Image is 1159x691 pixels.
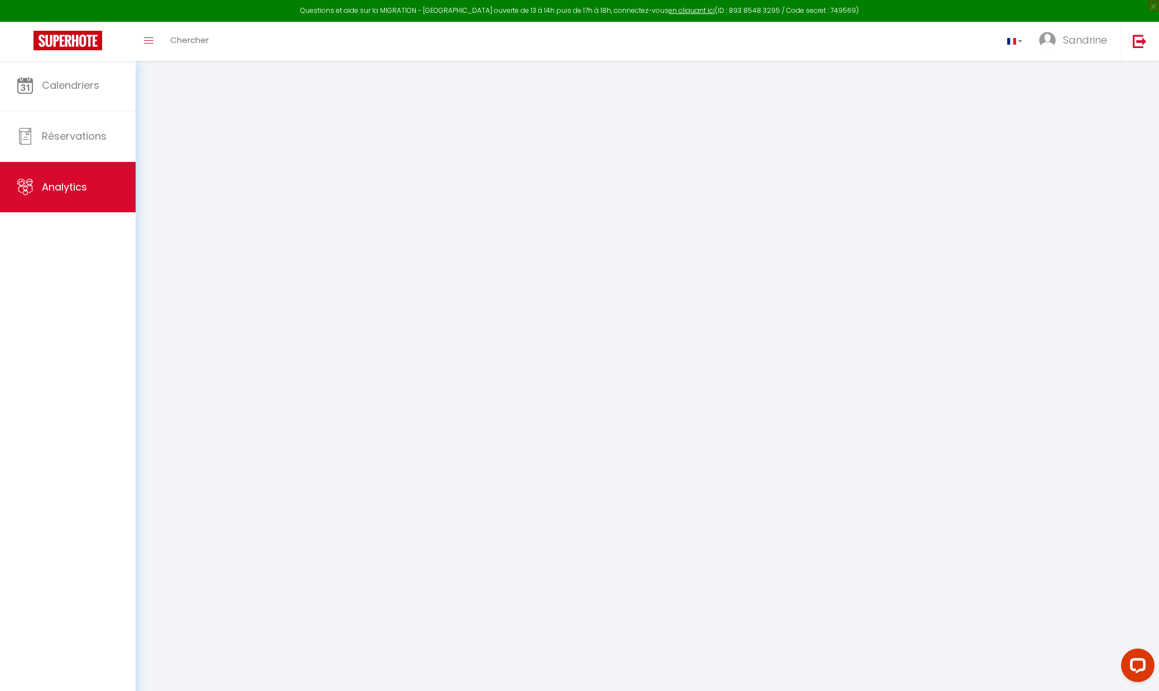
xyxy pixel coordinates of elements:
img: Super Booking [33,31,102,50]
a: Chercher [162,22,217,61]
span: Calendriers [42,78,99,92]
iframe: LiveChat chat widget [1112,644,1159,691]
a: ... Sandrine [1031,22,1121,61]
img: ... [1039,32,1056,49]
span: Sandrine [1063,33,1107,47]
a: en cliquant ici [669,6,715,15]
span: Chercher [170,34,209,46]
img: logout [1133,34,1147,48]
span: Réservations [42,129,107,143]
span: Analytics [42,180,87,194]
